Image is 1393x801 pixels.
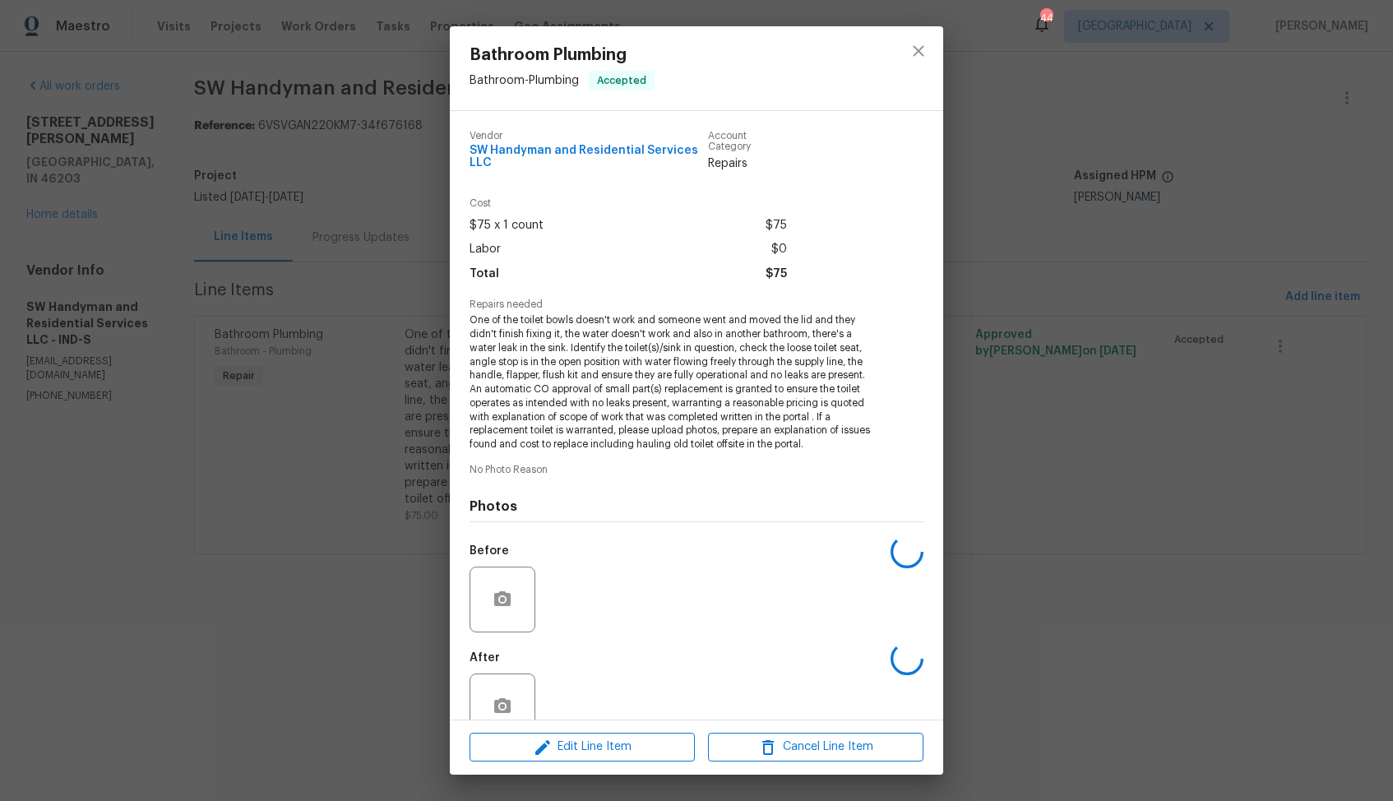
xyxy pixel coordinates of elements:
span: Vendor [470,131,708,141]
span: $75 [766,214,787,238]
span: SW Handyman and Residential Services LLC [470,145,708,169]
button: Edit Line Item [470,733,695,762]
span: Labor [470,238,501,262]
span: Account Category [708,131,787,152]
span: Accepted [590,72,653,89]
span: Edit Line Item [474,737,690,757]
span: One of the toilet bowls doesn't work and someone went and moved the lid and they didn't finish fi... [470,313,878,451]
h5: After [470,652,500,664]
h5: Before [470,545,509,557]
span: Bathroom - Plumbing [470,75,579,86]
button: Cancel Line Item [708,733,923,762]
span: $75 x 1 count [470,214,544,238]
span: Repairs needed [470,299,923,310]
span: $75 [766,262,787,286]
span: Cancel Line Item [713,737,919,757]
span: Repairs [708,155,787,172]
span: Total [470,262,499,286]
span: Cost [470,198,787,209]
span: No Photo Reason [470,465,923,475]
span: Bathroom Plumbing [470,46,655,64]
div: 44 [1040,10,1052,26]
button: close [899,31,938,71]
span: $0 [771,238,787,262]
h4: Photos [470,498,923,515]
